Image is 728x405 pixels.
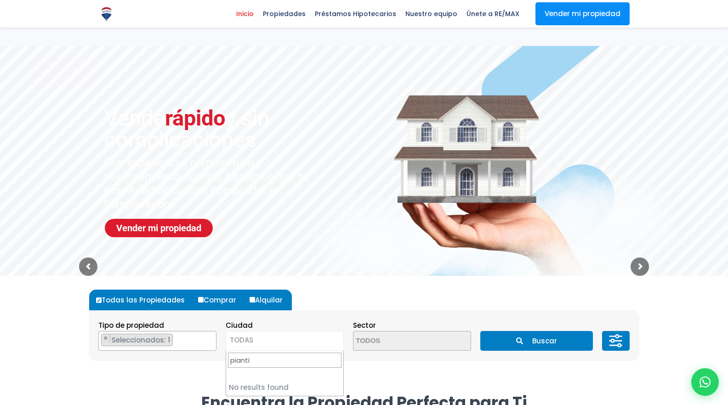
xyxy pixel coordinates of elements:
span: × [206,334,211,342]
span: Únete a RE/MAX [462,7,524,21]
sr7-txt: Con experiencia, compromiso y asesoramiento experto, hacemos que tu propiedad encuentre comprador... [104,156,315,211]
label: Alquilar [247,290,292,310]
sr7-txt: Vende y sin complicaciones [104,107,333,150]
span: Inicio [232,7,258,21]
span: TODAS [226,334,343,347]
input: Todas las Propiedades [96,297,102,303]
span: Préstamos Hipotecarios [310,7,401,21]
textarea: Search [353,331,443,351]
a: Vender mi propiedad [535,2,630,25]
label: Todas las Propiedades [94,290,194,310]
span: rápido [165,105,226,131]
span: Ciudad [226,320,253,330]
textarea: Search [99,331,104,351]
a: Vender mi propiedad [105,219,213,237]
li: APARTAMENTO [101,334,173,346]
span: × [103,334,108,342]
input: Alquilar [250,297,255,302]
span: Propiedades [258,7,310,21]
span: Nuestro equipo [401,7,462,21]
button: Buscar [480,331,592,351]
span: TODAS [230,335,253,345]
span: Tipo de propiedad [98,320,164,330]
span: Seleccionados: 1 [111,335,172,345]
button: Remove all items [206,334,211,343]
img: Logo de REMAX [98,6,114,22]
span: Sector [353,320,376,330]
button: Remove item [102,334,110,342]
input: Search [228,353,341,368]
span: TODAS [226,331,344,351]
label: Comprar [196,290,245,310]
li: No results found [226,379,343,396]
input: Comprar [198,297,204,302]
